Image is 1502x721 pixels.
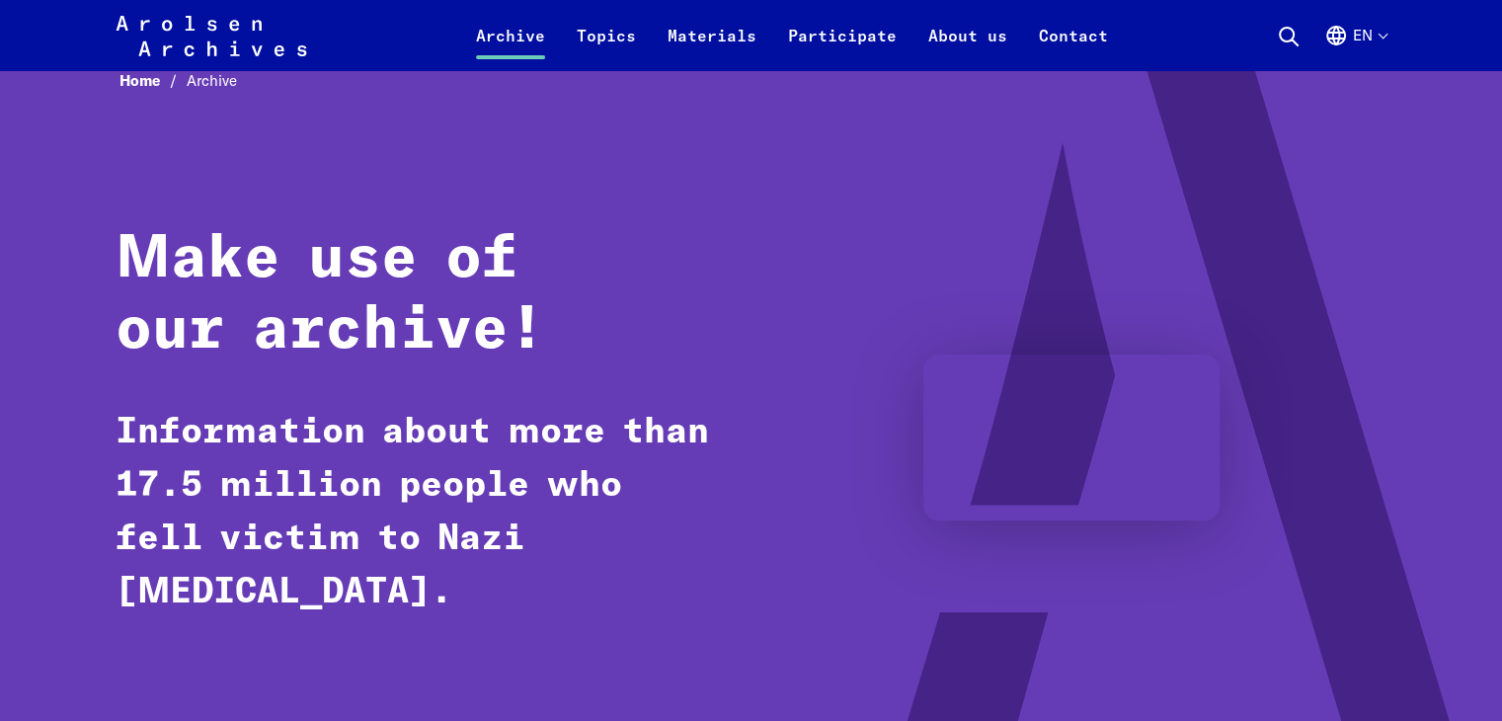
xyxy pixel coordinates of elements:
[119,71,187,90] a: Home
[116,224,717,366] h1: Make use of our archive!
[912,24,1023,71] a: About us
[772,24,912,71] a: Participate
[1023,24,1124,71] a: Contact
[187,71,237,90] span: Archive
[652,24,772,71] a: Materials
[116,66,1387,97] nav: Breadcrumb
[460,24,561,71] a: Archive
[561,24,652,71] a: Topics
[116,406,717,619] p: Information about more than 17.5 million people who fell victim to Nazi [MEDICAL_DATA].
[1324,24,1386,71] button: English, language selection
[460,12,1124,59] nav: Primary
